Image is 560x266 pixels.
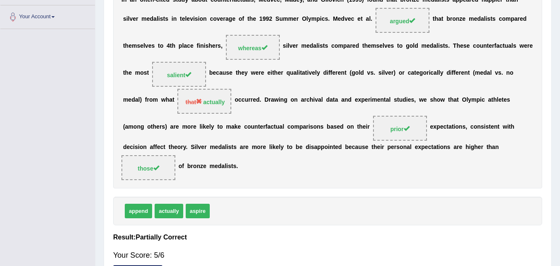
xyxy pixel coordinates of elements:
b: y [317,69,320,76]
b: l [437,69,439,76]
b: t [503,42,505,49]
b: o [213,15,217,22]
b: l [128,15,130,22]
b: t [300,69,302,76]
b: t [305,69,307,76]
b: a [302,69,305,76]
b: t [468,69,470,76]
b: r [216,42,218,49]
b: i [438,42,440,49]
b: m [338,42,343,49]
b: e [524,42,527,49]
b: e [462,15,465,22]
b: l [484,15,486,22]
b: e [357,15,361,22]
b: a [153,15,157,22]
b: o [399,69,402,76]
b: r [459,69,461,76]
b: o [200,15,204,22]
b: u [290,69,293,76]
b: l [315,69,317,76]
b: e [255,69,259,76]
b: i [485,15,487,22]
b: o [160,42,164,49]
b: f [453,69,456,76]
b: o [355,69,359,76]
b: l [182,42,184,49]
b: l [316,42,318,49]
b: f [328,69,330,76]
b: u [504,42,508,49]
b: e [348,15,351,22]
b: s [463,42,467,49]
b: l [369,15,371,22]
b: e [388,69,391,76]
b: n [203,15,207,22]
b: r [136,15,138,22]
b: . [371,15,372,22]
b: e [368,42,371,49]
b: d [477,15,481,22]
b: d [415,42,418,49]
b: t [180,15,182,22]
b: a [481,15,484,22]
b: d [430,42,434,49]
b: s [160,15,163,22]
b: m [135,69,140,76]
b: s [325,42,328,49]
b: t [487,42,489,49]
b: t [441,15,444,22]
b: e [379,42,383,49]
b: c [187,42,190,49]
b: r [402,69,405,76]
b: s [376,42,379,49]
b: d [360,69,364,76]
b: v [145,42,148,49]
b: c [499,42,503,49]
b: e [220,15,223,22]
b: h [172,42,176,49]
b: l [297,69,298,76]
b: e [261,69,264,76]
b: g [229,15,233,22]
b: e [133,15,136,22]
b: s [513,42,516,49]
b: e [427,42,430,49]
b: l [439,69,440,76]
b: e [338,15,341,22]
b: T [453,42,457,49]
b: e [128,42,132,49]
b: 9 [266,15,269,22]
b: t [433,15,435,22]
b: i [271,69,272,76]
b: c [408,69,411,76]
b: i [193,15,195,22]
b: s [165,15,168,22]
b: i [172,15,173,22]
b: h [434,15,438,22]
b: e [232,15,235,22]
b: a [438,15,441,22]
b: v [129,15,133,22]
b: t [123,69,125,76]
b: m [283,15,288,22]
b: i [126,15,128,22]
b: o [239,15,242,22]
b: y [440,69,444,76]
span: whereas [238,45,267,51]
b: o [423,69,427,76]
b: ( [473,69,475,76]
b: h [274,69,278,76]
b: h [125,42,129,49]
b: g [406,42,410,49]
b: r [223,15,225,22]
b: b [209,69,213,76]
b: v [309,69,312,76]
b: p [316,15,320,22]
b: v [289,42,293,49]
b: e [416,69,419,76]
b: w [251,69,255,76]
b: s [391,42,394,49]
b: t [323,42,325,49]
b: c [322,15,325,22]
